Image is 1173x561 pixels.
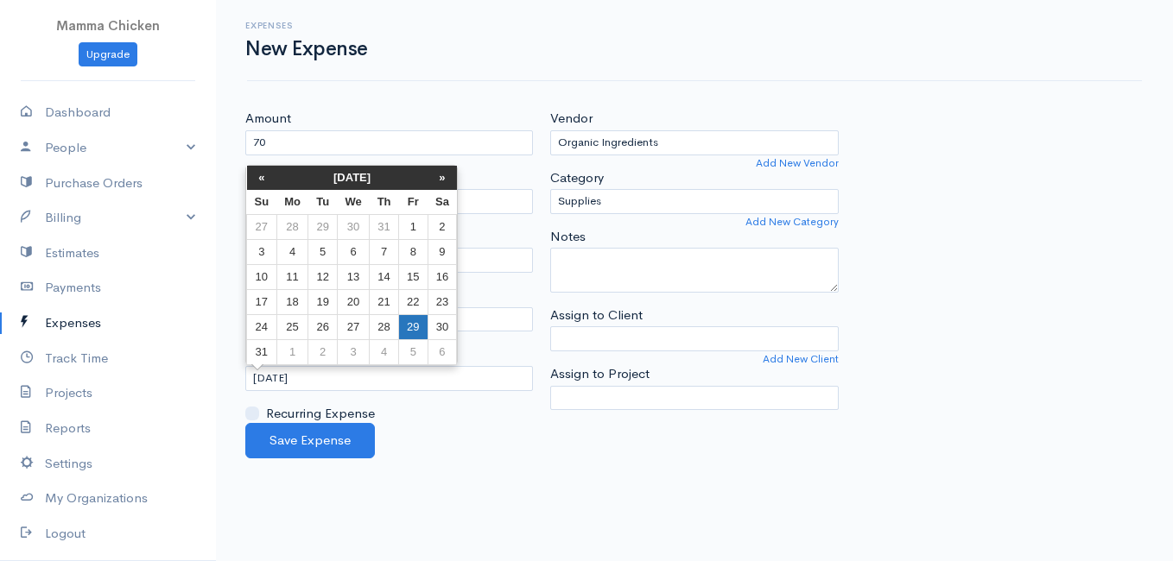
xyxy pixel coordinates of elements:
label: Recurring Expense [266,404,375,424]
a: Add New Vendor [756,155,839,171]
td: 31 [247,339,277,364]
td: 27 [337,314,369,339]
td: 24 [247,314,277,339]
th: Fr [399,190,428,215]
td: 1 [276,339,308,364]
td: 19 [308,289,337,314]
label: Assign to Project [550,364,650,384]
label: Assign to Client [550,306,643,325]
td: 30 [337,214,369,239]
th: We [337,190,369,215]
td: 23 [428,289,457,314]
th: [DATE] [276,166,428,190]
h1: New Expense [245,38,368,60]
td: 5 [308,239,337,264]
td: 28 [370,314,399,339]
th: Sa [428,190,457,215]
td: 1 [399,214,428,239]
td: 2 [308,339,337,364]
th: Th [370,190,399,215]
td: 6 [337,239,369,264]
th: » [428,166,457,190]
td: 29 [308,214,337,239]
button: Save Expense [245,423,375,458]
td: 3 [337,339,369,364]
th: « [247,166,277,190]
td: 4 [370,339,399,364]
a: Upgrade [79,42,137,67]
td: 29 [399,314,428,339]
td: 4 [276,239,308,264]
td: 20 [337,289,369,314]
td: 8 [399,239,428,264]
h6: Expenses [245,21,368,30]
td: 7 [370,239,399,264]
a: Add New Category [745,214,839,230]
td: 10 [247,264,277,289]
th: Mo [276,190,308,215]
td: 6 [428,339,457,364]
td: 11 [276,264,308,289]
td: 15 [399,264,428,289]
th: Su [247,190,277,215]
td: 2 [428,214,457,239]
a: Add New Client [763,351,839,367]
td: 22 [399,289,428,314]
td: 28 [276,214,308,239]
td: 18 [276,289,308,314]
label: Amount [245,109,291,129]
td: 31 [370,214,399,239]
td: 27 [247,214,277,239]
td: 30 [428,314,457,339]
label: Notes [550,227,586,247]
label: Category [550,168,604,188]
th: Tu [308,190,337,215]
td: 12 [308,264,337,289]
td: 13 [337,264,369,289]
td: 16 [428,264,457,289]
label: Vendor [550,109,593,129]
td: 25 [276,314,308,339]
td: 21 [370,289,399,314]
td: 17 [247,289,277,314]
td: 3 [247,239,277,264]
td: 5 [399,339,428,364]
td: 14 [370,264,399,289]
td: 9 [428,239,457,264]
td: 26 [308,314,337,339]
span: Mamma Chicken [56,17,160,34]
